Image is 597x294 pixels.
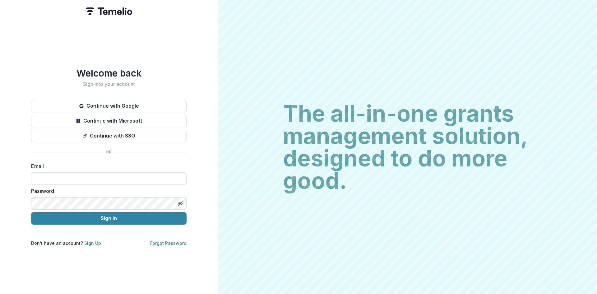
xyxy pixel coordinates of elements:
label: Password [31,187,183,195]
button: Toggle password visibility [175,198,185,208]
button: Sign In [31,212,187,225]
img: Temelio [86,7,132,15]
h1: Welcome back [31,68,187,79]
h2: Sign into your account [31,81,187,87]
a: Sign Up [84,240,101,246]
button: Continue with Google [31,100,187,112]
button: Continue with Microsoft [31,115,187,127]
a: Forgot Password [150,240,187,246]
p: Don't have an account? [31,240,101,246]
label: Email [31,162,183,170]
button: Continue with SSO [31,130,187,142]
